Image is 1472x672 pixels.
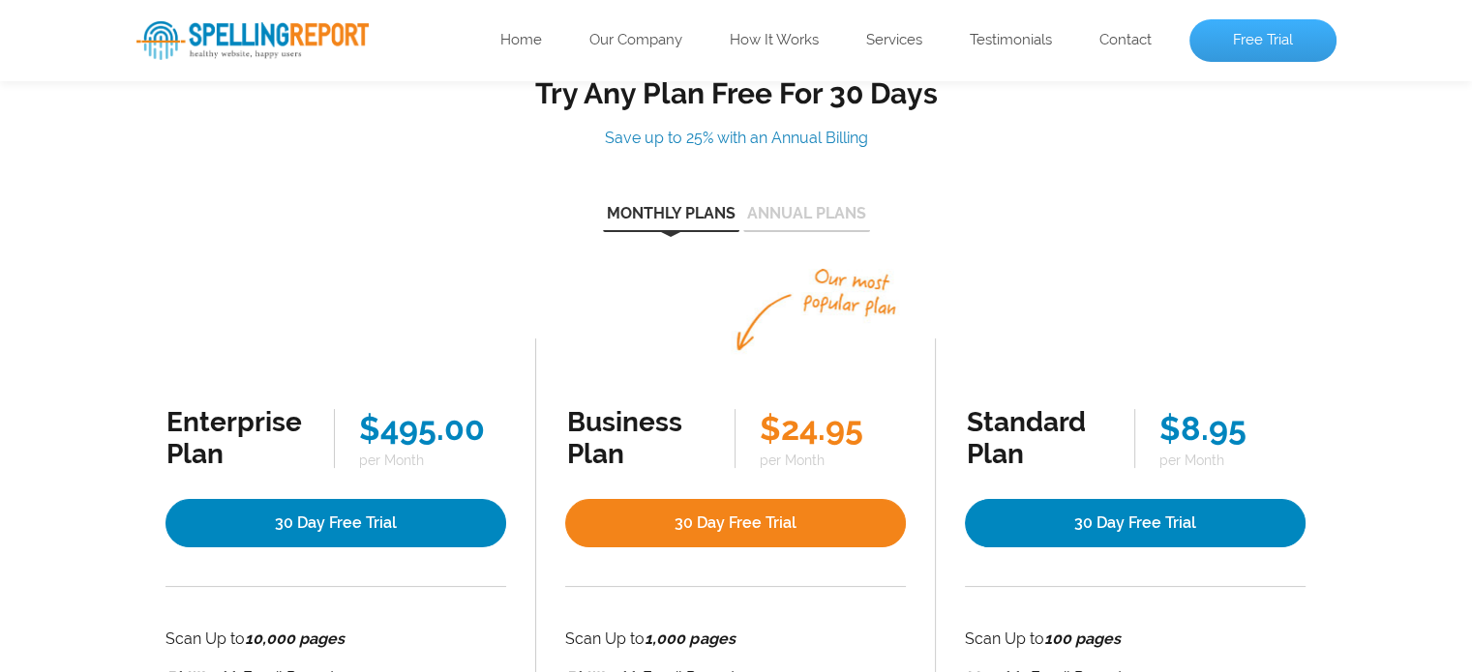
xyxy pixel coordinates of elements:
[760,453,905,468] span: per Month
[965,499,1306,547] a: 30 Day Free Trial
[965,626,1306,653] li: Scan Up to
[645,629,735,648] strong: 1,000 pages
[743,206,870,232] button: Annual Plans
[967,406,1110,470] div: Standard Plan
[136,21,369,60] img: SpellReport
[567,406,710,470] div: Business Plan
[1159,409,1305,448] div: $8.95
[1159,453,1305,468] span: per Month
[166,406,310,470] div: Enterprise Plan
[165,499,507,547] a: 30 Day Free Trial
[565,626,906,653] li: Scan Up to
[730,31,819,50] a: How It Works
[1099,31,1152,50] a: Contact
[589,31,682,50] a: Our Company
[1189,19,1337,62] a: Free Trial
[436,76,1036,110] h2: Try Any Plan Free For 30 Days
[500,31,542,50] a: Home
[359,453,504,468] span: per Month
[165,626,507,653] li: Scan Up to
[245,629,345,648] strong: 10,000 pages
[970,31,1052,50] a: Testimonials
[603,206,739,232] button: Monthly Plans
[359,409,504,448] div: $495.00
[565,499,906,547] a: 30 Day Free Trial
[1044,629,1121,648] strong: 100 pages
[866,31,922,50] a: Services
[760,409,905,448] div: $24.95
[605,129,868,147] span: Save up to 25% with an Annual Billing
